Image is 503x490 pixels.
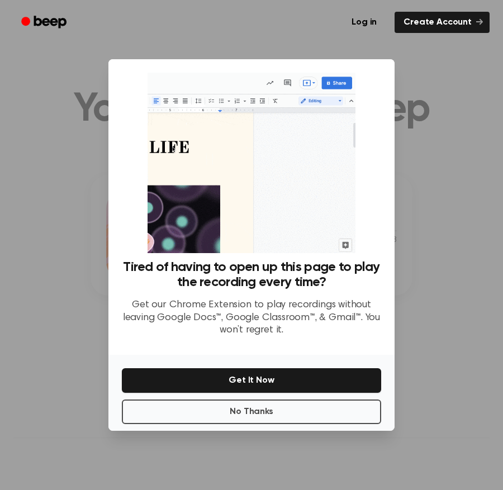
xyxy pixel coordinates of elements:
button: No Thanks [122,399,381,424]
a: Log in [340,9,388,35]
a: Beep [13,12,77,34]
p: Get our Chrome Extension to play recordings without leaving Google Docs™, Google Classroom™, & Gm... [122,299,381,337]
img: Beep extension in action [148,73,355,253]
a: Create Account [395,12,490,33]
h3: Tired of having to open up this page to play the recording every time? [122,260,381,290]
button: Get It Now [122,368,381,393]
